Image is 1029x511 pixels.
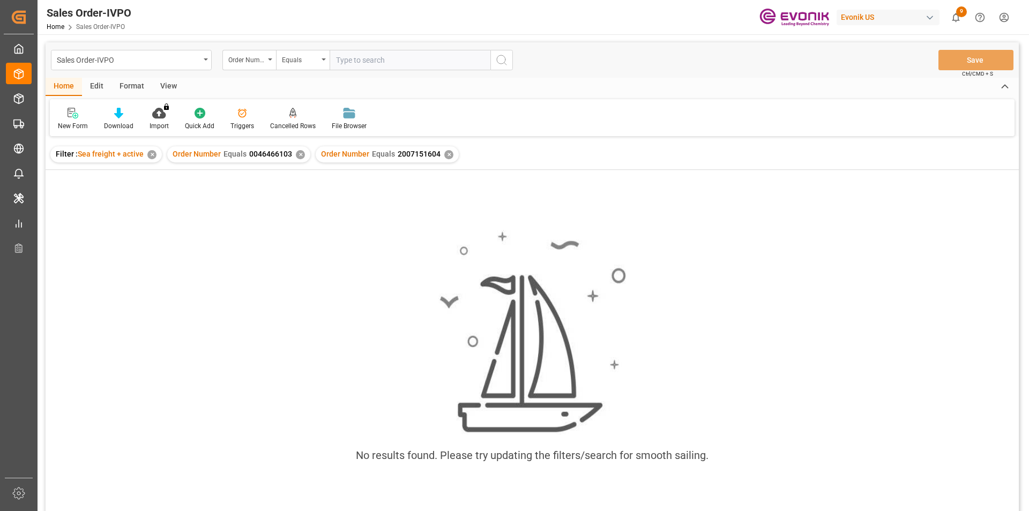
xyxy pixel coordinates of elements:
[152,78,185,96] div: View
[230,121,254,131] div: Triggers
[372,150,395,158] span: Equals
[944,5,968,29] button: show 9 new notifications
[759,8,829,27] img: Evonik-brand-mark-Deep-Purple-RGB.jpeg_1700498283.jpeg
[222,50,276,70] button: open menu
[444,150,453,159] div: ✕
[78,150,144,158] span: Sea freight + active
[228,53,265,65] div: Order Number
[47,23,64,31] a: Home
[332,121,367,131] div: File Browser
[47,5,131,21] div: Sales Order-IVPO
[321,150,369,158] span: Order Number
[398,150,441,158] span: 2007151604
[111,78,152,96] div: Format
[270,121,316,131] div: Cancelled Rows
[282,53,318,65] div: Equals
[173,150,221,158] span: Order Number
[956,6,967,17] span: 9
[57,53,200,66] div: Sales Order-IVPO
[58,121,88,131] div: New Form
[46,78,82,96] div: Home
[147,150,156,159] div: ✕
[276,50,330,70] button: open menu
[296,150,305,159] div: ✕
[82,78,111,96] div: Edit
[938,50,1013,70] button: Save
[56,150,78,158] span: Filter :
[185,121,214,131] div: Quick Add
[490,50,513,70] button: search button
[356,447,709,463] div: No results found. Please try updating the filters/search for smooth sailing.
[438,230,626,434] img: smooth_sailing.jpeg
[104,121,133,131] div: Download
[962,70,993,78] span: Ctrl/CMD + S
[968,5,992,29] button: Help Center
[837,7,944,27] button: Evonik US
[837,10,939,25] div: Evonik US
[51,50,212,70] button: open menu
[330,50,490,70] input: Type to search
[223,150,247,158] span: Equals
[249,150,292,158] span: 0046466103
